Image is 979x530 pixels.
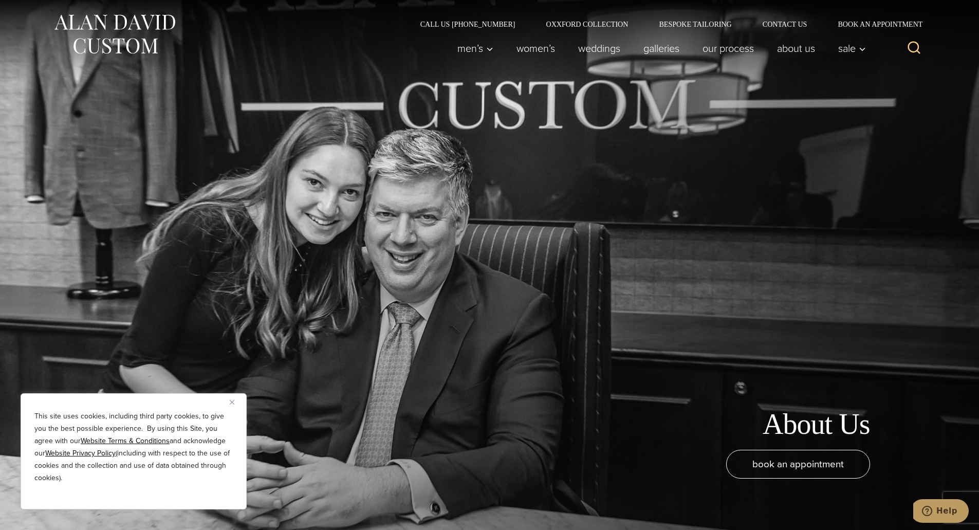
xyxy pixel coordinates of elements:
a: Bespoke Tailoring [643,21,747,28]
a: Women’s [505,38,566,59]
button: Close [230,396,242,408]
img: Alan David Custom [53,11,176,57]
span: book an appointment [752,456,844,471]
a: Contact Us [747,21,823,28]
a: About Us [765,38,826,59]
button: Sale sub menu toggle [826,38,871,59]
p: This site uses cookies, including third party cookies, to give you the best possible experience. ... [34,410,233,484]
h1: About Us [763,407,870,442]
nav: Primary Navigation [446,38,871,59]
a: Galleries [632,38,691,59]
nav: Secondary Navigation [405,21,927,28]
a: Website Terms & Conditions [81,435,170,446]
a: Call Us [PHONE_NUMBER] [405,21,531,28]
button: Men’s sub menu toggle [446,38,505,59]
img: Close [230,400,234,405]
button: View Search Form [902,36,927,61]
a: book an appointment [726,450,870,479]
iframe: Opens a widget where you can chat to one of our agents [913,499,969,525]
a: Our Process [691,38,765,59]
a: Book an Appointment [822,21,926,28]
a: weddings [566,38,632,59]
a: Oxxford Collection [530,21,643,28]
a: Website Privacy Policy [45,448,116,459]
